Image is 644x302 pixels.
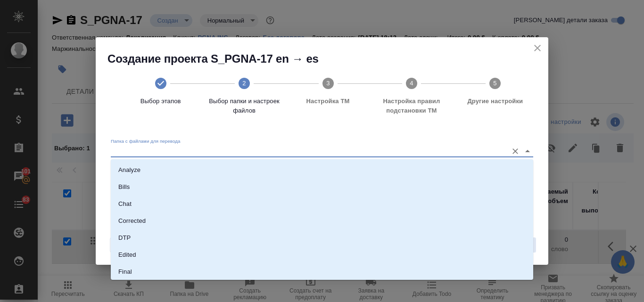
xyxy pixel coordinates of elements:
span: Выбор папки и настроек файлов [206,97,282,115]
span: Настройка ТМ [290,97,366,106]
p: Chat [118,199,132,209]
button: close [530,41,545,55]
p: DTP [118,233,131,243]
text: 5 [494,80,497,87]
p: Bills [118,182,130,192]
p: Final [118,267,132,277]
p: Analyze [118,165,140,175]
text: 2 [242,80,246,87]
h2: Создание проекта S_PGNA-17 en → es [107,51,548,66]
p: Edited [118,250,136,260]
p: Corrected [118,216,146,226]
text: 3 [326,80,330,87]
button: Назад [110,237,140,253]
span: Выбор этапов [123,97,198,106]
button: Close [521,145,534,158]
text: 4 [410,80,413,87]
label: Папка с файлами для перевода [111,139,181,143]
span: Другие настройки [457,97,533,106]
span: Настройка правил подстановки TM [373,97,449,115]
button: Очистить [509,145,522,158]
